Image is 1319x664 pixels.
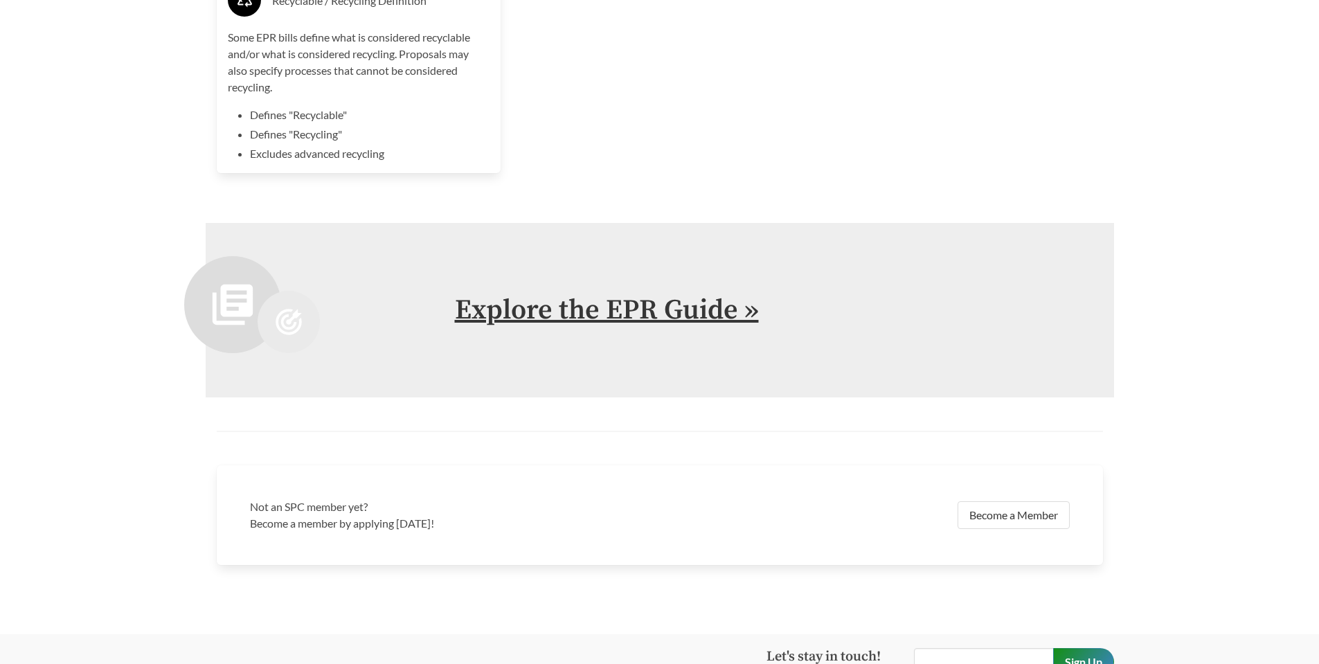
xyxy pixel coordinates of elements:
p: Some EPR bills define what is considered recyclable and/or what is considered recycling. Proposal... [228,29,490,96]
li: Defines "Recyclable" [250,107,490,123]
li: Excludes advanced recycling [250,145,490,162]
li: Defines "Recycling" [250,126,490,143]
a: Explore the EPR Guide » [455,293,759,327]
a: Become a Member [958,501,1070,529]
p: Become a member by applying [DATE]! [250,515,652,532]
h3: Not an SPC member yet? [250,499,652,515]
